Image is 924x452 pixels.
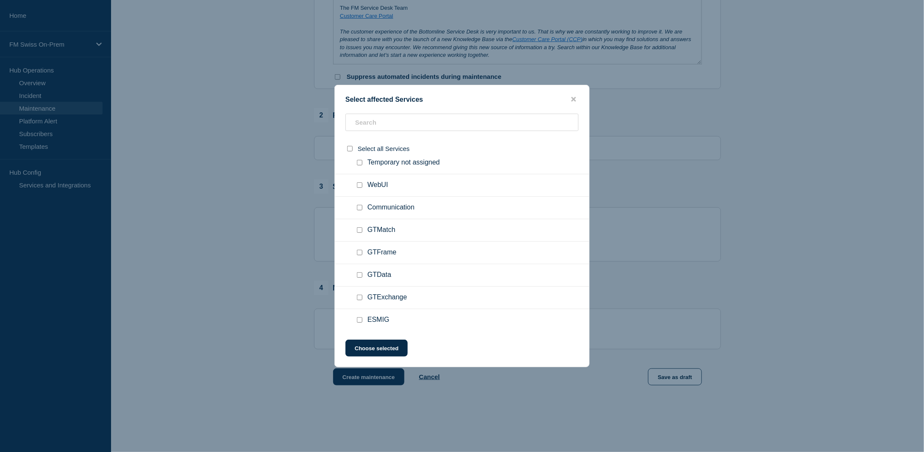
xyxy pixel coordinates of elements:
div: Select affected Services [335,95,589,103]
input: GTData checkbox [357,272,362,278]
span: GTExchange [367,293,407,302]
span: GTMatch [367,226,395,234]
span: WebUI [367,181,388,190]
span: GTData [367,271,391,279]
input: GTMatch checkbox [357,227,362,233]
input: GTFrame checkbox [357,250,362,255]
span: ESMIG [367,316,390,324]
button: close button [569,95,579,103]
input: ESMIG checkbox [357,317,362,323]
button: Choose selected [345,340,408,357]
span: Communication [367,204,415,212]
span: Select all Services [358,145,410,152]
span: Temporary not assigned [367,159,440,167]
input: Search [345,114,579,131]
input: select all checkbox [347,146,353,151]
span: GTFrame [367,248,396,257]
input: GTExchange checkbox [357,295,362,300]
input: Communication checkbox [357,205,362,210]
input: WebUI checkbox [357,182,362,188]
input: Temporary not assigned checkbox [357,160,362,165]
